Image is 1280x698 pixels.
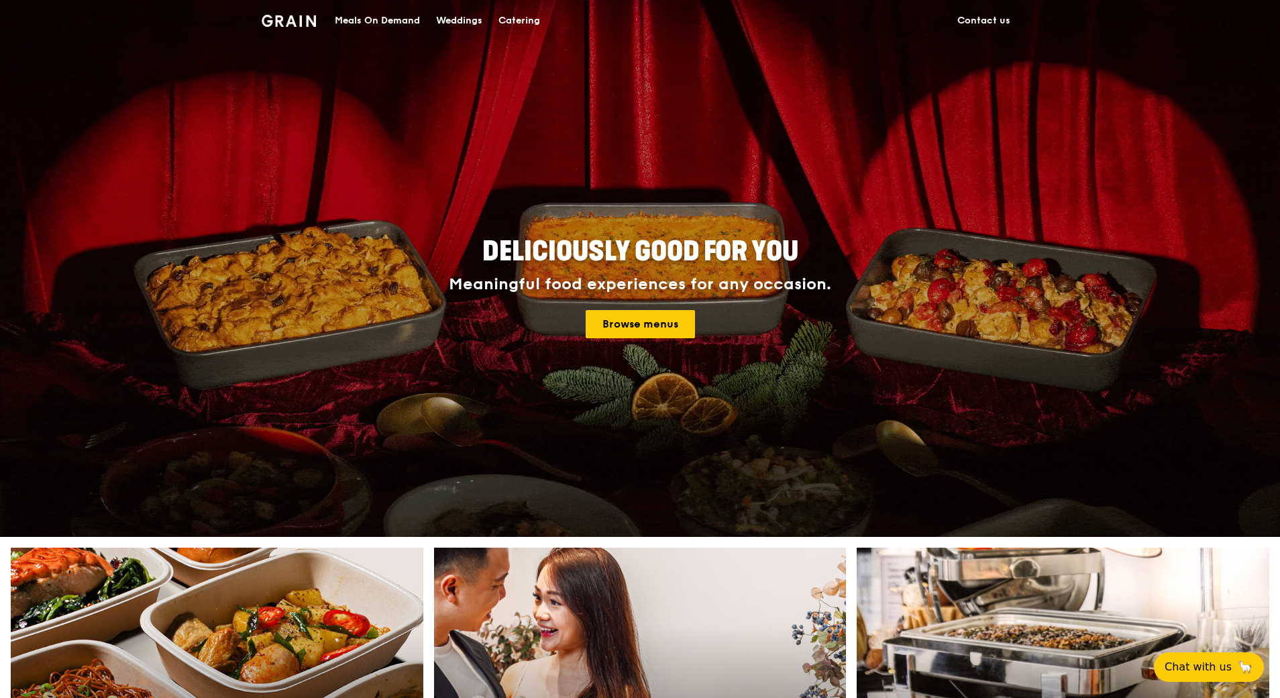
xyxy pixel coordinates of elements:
a: Browse menus [586,310,695,338]
div: Catering [498,1,540,41]
button: Chat with us🦙 [1154,652,1264,682]
div: Weddings [436,1,482,41]
a: Contact us [949,1,1018,41]
img: Grain [262,15,316,27]
span: Chat with us [1165,659,1232,675]
a: Catering [490,1,548,41]
a: Weddings [428,1,490,41]
span: Deliciously good for you [482,236,798,268]
span: 🦙 [1237,659,1253,675]
div: Meals On Demand [335,1,420,41]
div: Meaningful food experiences for any occasion. [398,275,882,294]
